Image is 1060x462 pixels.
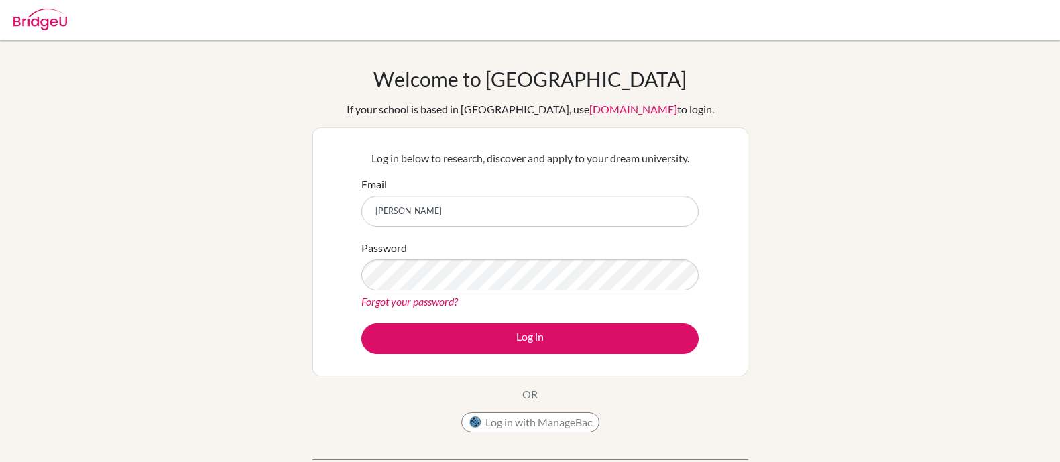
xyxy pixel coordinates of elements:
a: [DOMAIN_NAME] [589,103,677,115]
p: OR [522,386,538,402]
img: Bridge-U [13,9,67,30]
a: Forgot your password? [361,295,458,308]
button: Log in [361,323,699,354]
label: Email [361,176,387,192]
div: If your school is based in [GEOGRAPHIC_DATA], use to login. [347,101,714,117]
h1: Welcome to [GEOGRAPHIC_DATA] [373,67,687,91]
p: Log in below to research, discover and apply to your dream university. [361,150,699,166]
button: Log in with ManageBac [461,412,599,432]
label: Password [361,240,407,256]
